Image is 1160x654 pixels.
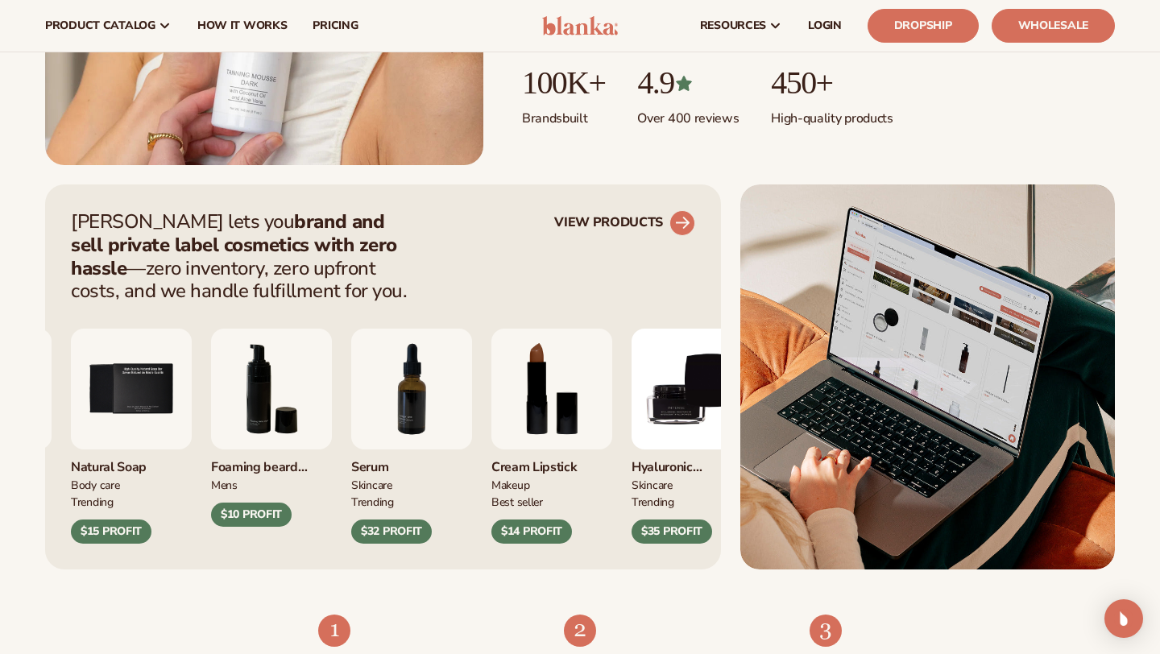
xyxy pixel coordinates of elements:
[632,449,752,476] div: Hyaluronic moisturizer
[632,329,752,449] img: Hyaluronic Moisturizer
[700,19,766,32] span: resources
[351,519,432,544] div: $32 PROFIT
[632,329,752,543] div: 9 / 9
[522,101,605,127] p: Brands built
[71,329,192,449] img: Nature bar of soap.
[491,476,612,493] div: MAKEUP
[564,615,596,647] img: Shopify Image 8
[491,329,612,449] img: Luxury cream lipstick.
[351,329,472,449] img: Collagen and retinol serum.
[542,16,619,35] img: logo
[992,9,1115,43] a: Wholesale
[810,615,842,647] img: Shopify Image 9
[740,184,1115,569] img: Shopify Image 5
[491,519,572,544] div: $14 PROFIT
[43,93,56,106] img: tab_domain_overview_orange.svg
[71,519,151,544] div: $15 PROFIT
[178,95,271,106] div: Keywords by Traffic
[637,65,739,101] p: 4.9
[197,19,288,32] span: How It Works
[26,26,39,39] img: logo_orange.svg
[868,9,979,43] a: Dropship
[637,101,739,127] p: Over 400 reviews
[160,93,173,106] img: tab_keywords_by_traffic_grey.svg
[318,615,350,647] img: Shopify Image 7
[351,329,472,543] div: 7 / 9
[771,101,893,127] p: High-quality products
[42,42,177,55] div: Domain: [DOMAIN_NAME]
[45,26,79,39] div: v 4.0.25
[211,449,332,476] div: Foaming beard wash
[313,19,358,32] span: pricing
[491,329,612,543] div: 8 / 9
[211,329,332,449] img: Foaming beard wash.
[61,95,144,106] div: Domain Overview
[351,449,472,476] div: Serum
[554,210,695,236] a: VIEW PRODUCTS
[71,449,192,476] div: Natural Soap
[1104,599,1143,638] div: Open Intercom Messenger
[211,329,332,527] div: 6 / 9
[71,493,192,510] div: TRENDING
[71,476,192,493] div: BODY Care
[71,210,417,303] p: [PERSON_NAME] lets you —zero inventory, zero upfront costs, and we handle fulfillment for you.
[211,476,332,493] div: mens
[632,476,752,493] div: SKINCARE
[808,19,842,32] span: LOGIN
[351,493,472,510] div: TRENDING
[26,42,39,55] img: website_grey.svg
[351,476,472,493] div: SKINCARE
[71,209,397,281] strong: brand and sell private label cosmetics with zero hassle
[211,503,292,527] div: $10 PROFIT
[71,329,192,543] div: 5 / 9
[45,19,155,32] span: product catalog
[522,65,605,101] p: 100K+
[632,519,712,544] div: $35 PROFIT
[771,65,893,101] p: 450+
[491,493,612,510] div: BEST SELLER
[632,493,752,510] div: TRENDING
[491,449,612,476] div: Cream Lipstick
